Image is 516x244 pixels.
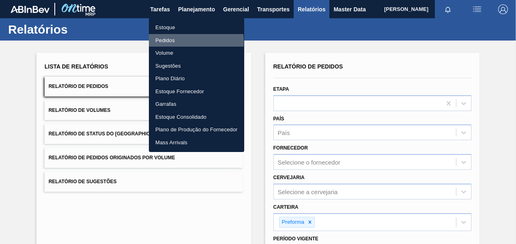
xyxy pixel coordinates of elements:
a: Garrafas [149,98,244,111]
a: Plano de Produção do Fornecedor [149,123,244,136]
a: Estoque Fornecedor [149,85,244,98]
a: Plano Diário [149,72,244,85]
a: Estoque Consolidado [149,111,244,124]
a: Pedidos [149,34,244,47]
a: Volume [149,47,244,60]
a: Sugestões [149,60,244,73]
a: Mass Arrivals [149,136,244,149]
a: Estoque [149,21,244,34]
